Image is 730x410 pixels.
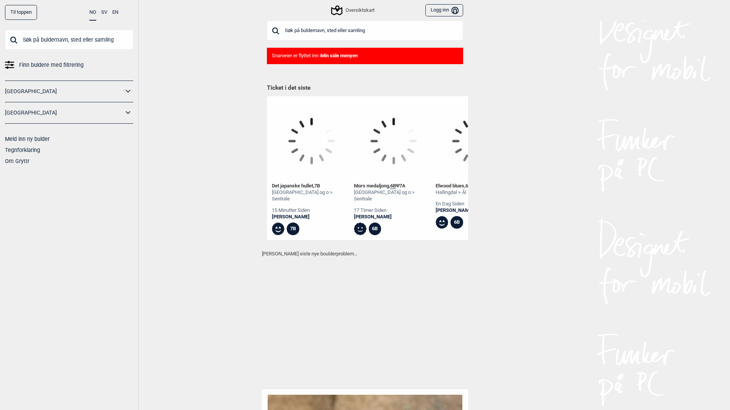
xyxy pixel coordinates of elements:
[5,147,40,153] a: Tegnforklaring
[5,60,133,71] a: Finn buldere med filtrering
[101,5,107,20] button: SV
[89,5,96,21] button: NO
[332,6,374,15] div: Oversiktskart
[5,136,50,142] a: Meld inn ny bulder
[272,214,351,220] a: [PERSON_NAME]
[267,48,463,64] div: Snarveier er flyttet inn i
[321,53,358,58] b: Min side menyen
[287,223,299,235] div: 7B
[5,158,29,164] a: Om Gryttr
[354,214,433,220] a: [PERSON_NAME]
[5,86,123,97] a: [GEOGRAPHIC_DATA]
[465,183,471,189] span: 6B
[451,216,463,229] div: 6B
[5,107,123,118] a: [GEOGRAPHIC_DATA]
[272,189,351,202] div: [GEOGRAPHIC_DATA] og o > Sentrale
[5,30,133,50] input: Søk på buldernavn, sted eller samling
[272,207,351,214] div: 15 minutter siden
[267,84,463,92] h1: Ticket i det siste
[19,60,84,71] span: Finn buldere med filtrering
[112,5,118,20] button: EN
[369,223,381,235] div: 6B
[425,4,463,17] button: Logg inn
[436,189,473,196] div: Hallingdal > Ål
[272,183,351,189] div: Det japanske hullet ,
[314,183,320,189] span: 7B
[354,183,433,189] div: Mors medaljong , Ψ
[436,201,473,207] div: en dag siden
[5,5,37,20] div: Til toppen
[436,183,473,189] div: Elwood blues ,
[354,189,433,202] div: [GEOGRAPHIC_DATA] og o > Sentrale
[390,183,396,189] span: 6B
[436,207,473,214] a: [PERSON_NAME]
[399,183,405,189] span: 7A
[267,21,463,40] input: Søk på buldernavn, sted eller samling
[354,207,433,214] div: 17 timer siden
[262,250,468,258] p: [PERSON_NAME] siste nye boulderproblem...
